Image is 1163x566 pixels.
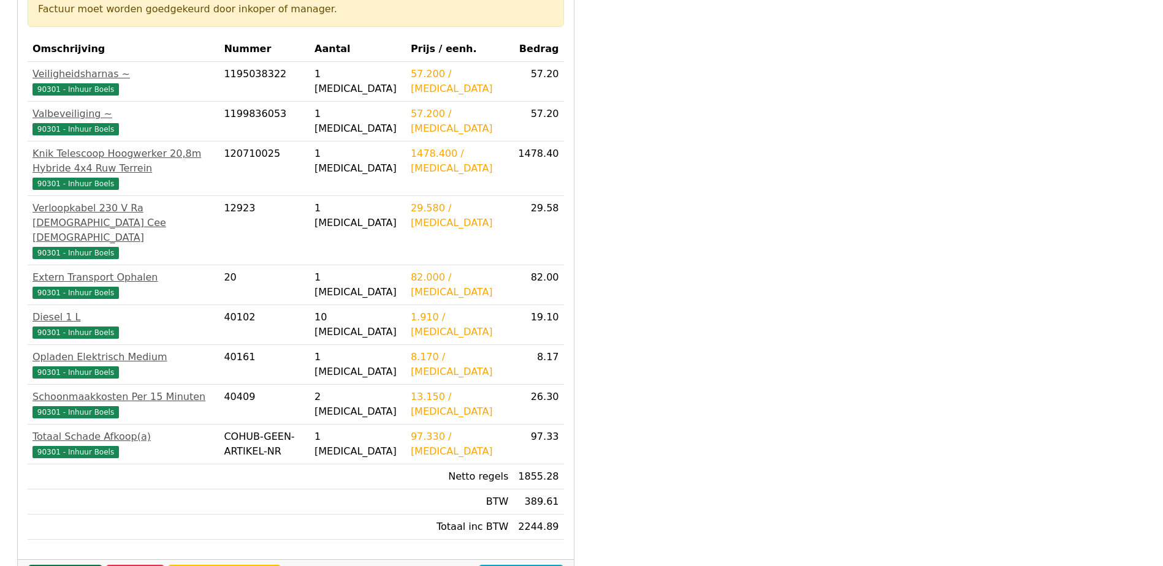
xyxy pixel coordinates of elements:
a: Totaal Schade Afkoop(a)90301 - Inhuur Boels [32,429,214,459]
a: Veiligheidsharnas ~90301 - Inhuur Boels [32,67,214,96]
div: Schoonmaakkosten Per 15 Minuten [32,390,214,404]
div: 1 [MEDICAL_DATA] [315,107,401,136]
td: 26.30 [513,385,563,424]
div: 1 [MEDICAL_DATA] [315,146,401,176]
td: 1855.28 [513,464,563,489]
div: 1 [MEDICAL_DATA] [315,350,401,379]
th: Prijs / eenh. [406,37,513,62]
td: 82.00 [513,265,563,305]
a: Schoonmaakkosten Per 15 Minuten90301 - Inhuur Boels [32,390,214,419]
div: Opladen Elektrisch Medium [32,350,214,364]
span: 90301 - Inhuur Boels [32,446,119,458]
td: 57.20 [513,62,563,102]
div: 57.200 / [MEDICAL_DATA] [411,107,508,136]
td: 40102 [219,305,310,345]
a: Verloopkabel 230 V Ra [DEMOGRAPHIC_DATA] Cee [DEMOGRAPHIC_DATA]90301 - Inhuur Boels [32,201,214,260]
a: Opladen Elektrisch Medium90301 - Inhuur Boels [32,350,214,379]
td: 1478.40 [513,141,563,196]
div: 2 [MEDICAL_DATA] [315,390,401,419]
div: 57.200 / [MEDICAL_DATA] [411,67,508,96]
div: Extern Transport Ophalen [32,270,214,285]
td: Totaal inc BTW [406,515,513,540]
div: Veiligheidsharnas ~ [32,67,214,81]
a: Diesel 1 L90301 - Inhuur Boels [32,310,214,339]
td: 389.61 [513,489,563,515]
div: 1 [MEDICAL_DATA] [315,429,401,459]
td: 1199836053 [219,102,310,141]
div: 82.000 / [MEDICAL_DATA] [411,270,508,300]
div: 97.330 / [MEDICAL_DATA] [411,429,508,459]
td: 19.10 [513,305,563,345]
div: Valbeveiliging ~ [32,107,214,121]
td: 57.20 [513,102,563,141]
span: 90301 - Inhuur Boels [32,366,119,379]
a: Knik Telescoop Hoogwerker 20,8m Hybride 4x4 Ruw Terrein90301 - Inhuur Boels [32,146,214,191]
td: 12923 [219,196,310,265]
span: 90301 - Inhuur Boels [32,406,119,418]
td: 40161 [219,345,310,385]
span: 90301 - Inhuur Boels [32,178,119,190]
td: 8.17 [513,345,563,385]
td: COHUB-GEEN-ARTIKEL-NR [219,424,310,464]
span: 90301 - Inhuur Boels [32,287,119,299]
td: 1195038322 [219,62,310,102]
a: Extern Transport Ophalen90301 - Inhuur Boels [32,270,214,300]
div: Verloopkabel 230 V Ra [DEMOGRAPHIC_DATA] Cee [DEMOGRAPHIC_DATA] [32,201,214,245]
div: Diesel 1 L [32,310,214,325]
div: Knik Telescoop Hoogwerker 20,8m Hybride 4x4 Ruw Terrein [32,146,214,176]
td: 20 [219,265,310,305]
div: 1478.400 / [MEDICAL_DATA] [411,146,508,176]
div: 13.150 / [MEDICAL_DATA] [411,390,508,419]
td: 40409 [219,385,310,424]
div: 1 [MEDICAL_DATA] [315,270,401,300]
span: 90301 - Inhuur Boels [32,83,119,96]
div: 8.170 / [MEDICAL_DATA] [411,350,508,379]
td: 120710025 [219,141,310,196]
th: Nummer [219,37,310,62]
td: 97.33 [513,424,563,464]
td: Netto regels [406,464,513,489]
a: Valbeveiliging ~90301 - Inhuur Boels [32,107,214,136]
td: 29.58 [513,196,563,265]
div: Factuur moet worden goedgekeurd door inkoper of manager. [38,2,554,17]
div: 1 [MEDICAL_DATA] [315,201,401,230]
div: 10 [MEDICAL_DATA] [315,310,401,339]
div: 1.910 / [MEDICAL_DATA] [411,310,508,339]
td: BTW [406,489,513,515]
span: 90301 - Inhuur Boels [32,123,119,135]
div: 1 [MEDICAL_DATA] [315,67,401,96]
th: Bedrag [513,37,563,62]
span: 90301 - Inhuur Boels [32,247,119,259]
td: 2244.89 [513,515,563,540]
div: Totaal Schade Afkoop(a) [32,429,214,444]
th: Aantal [310,37,406,62]
th: Omschrijving [28,37,219,62]
div: 29.580 / [MEDICAL_DATA] [411,201,508,230]
span: 90301 - Inhuur Boels [32,326,119,339]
